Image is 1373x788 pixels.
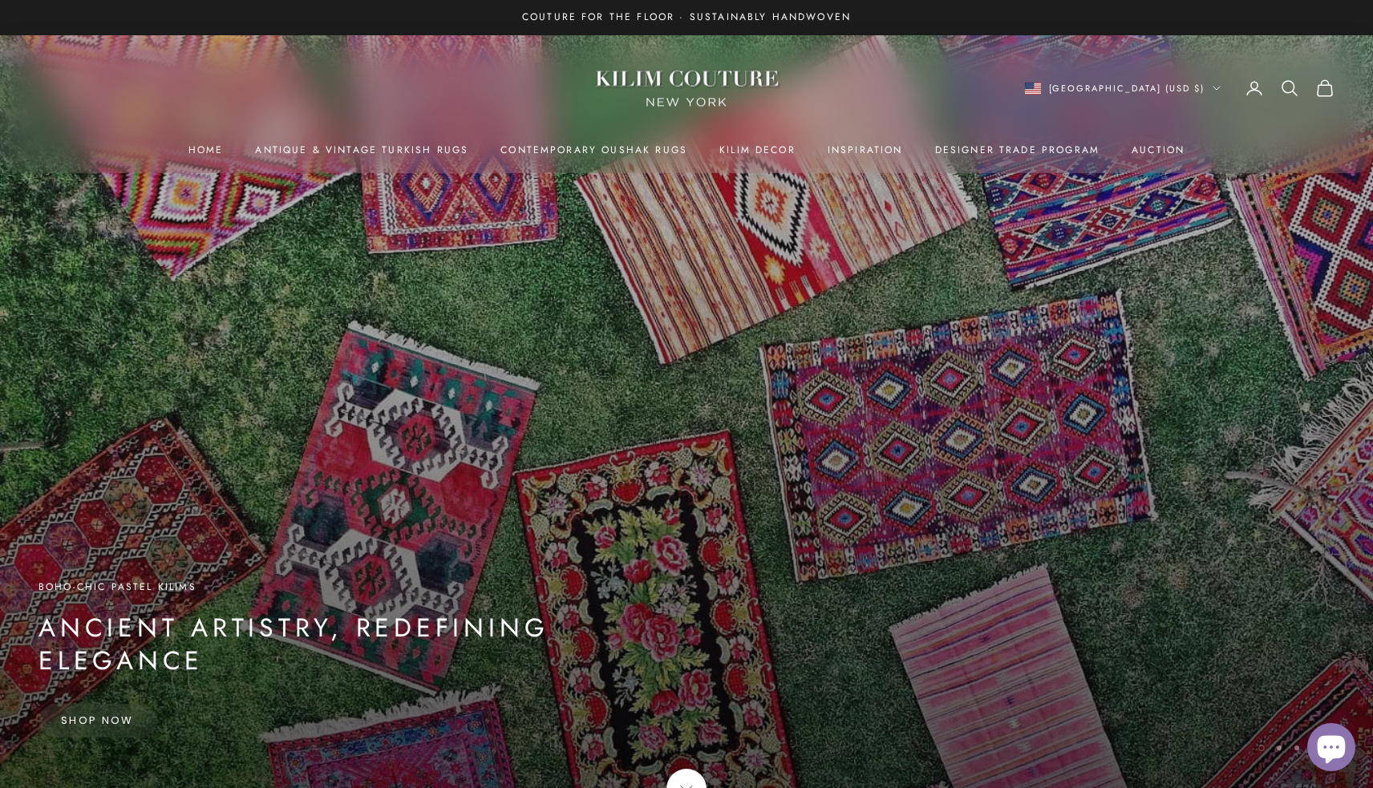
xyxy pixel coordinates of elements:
[500,142,687,158] a: Contemporary Oushak Rugs
[719,142,796,158] summary: Kilim Decor
[38,142,1335,158] nav: Primary navigation
[38,579,664,595] p: Boho-Chic Pastel Kilims
[1025,83,1041,95] img: United States
[1049,81,1205,95] span: [GEOGRAPHIC_DATA] (USD $)
[38,612,664,678] p: Ancient Artistry, Redefining Elegance
[255,142,468,158] a: Antique & Vintage Turkish Rugs
[935,142,1100,158] a: Designer Trade Program
[1025,79,1335,98] nav: Secondary navigation
[522,10,851,26] p: Couture for the Floor · Sustainably Handwoven
[1132,142,1185,158] a: Auction
[38,704,156,737] a: Shop Now
[1025,81,1221,95] button: Change country or currency
[188,142,224,158] a: Home
[1302,723,1360,775] inbox-online-store-chat: Shopify online store chat
[828,142,903,158] a: Inspiration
